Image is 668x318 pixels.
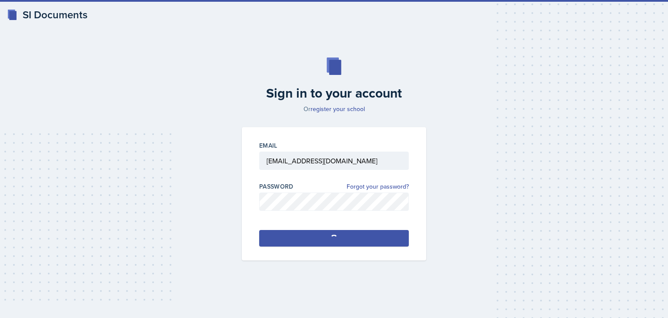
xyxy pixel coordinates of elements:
label: Email [259,141,277,150]
a: Forgot your password? [347,182,409,191]
a: SI Documents [7,7,87,23]
input: Email [259,152,409,170]
p: Or [237,105,431,113]
a: register your school [311,105,365,113]
h2: Sign in to your account [237,85,431,101]
label: Password [259,182,294,191]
